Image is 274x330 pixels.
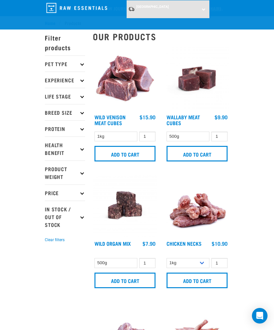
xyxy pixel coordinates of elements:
p: Filter products [45,29,85,55]
img: Wallaby Meat Cubes [165,47,229,111]
p: Breed Size [45,104,85,120]
input: 1 [211,132,228,142]
a: Wild Organ Mix [94,242,131,245]
a: Chicken Necks [167,242,202,245]
p: In Stock / Out Of Stock [45,201,85,232]
input: 1 [211,258,228,268]
img: Wild Organ Mix [93,173,157,237]
div: $9.90 [215,114,228,120]
p: Pet Type [45,55,85,72]
div: $7.90 [143,241,156,246]
span: [GEOGRAPHIC_DATA] [136,5,169,8]
input: Add to cart [94,146,156,161]
a: Wallaby Meat Cubes [167,115,200,124]
p: Product Weight [45,160,85,184]
p: Protein [45,120,85,136]
p: Health Benefit [45,136,85,160]
a: Wild Venison Meat Cubes [94,115,126,124]
input: Add to cart [167,273,228,288]
div: $15.90 [140,114,156,120]
p: Life Stage [45,88,85,104]
img: 1181 Wild Venison Meat Cubes Boneless 01 [93,47,157,111]
input: 1 [139,258,156,268]
p: Price [45,184,85,201]
h2: Our Products [93,31,229,41]
img: Raw Essentials Logo [46,3,107,13]
p: Experience [45,72,85,88]
input: Add to cart [94,273,156,288]
input: Add to cart [167,146,228,161]
div: $10.90 [212,241,228,246]
img: Pile Of Chicken Necks For Pets [165,173,229,237]
input: 1 [139,132,156,142]
img: van-moving.png [128,6,135,12]
button: Clear filters [45,237,65,243]
div: Open Intercom Messenger [252,308,268,324]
